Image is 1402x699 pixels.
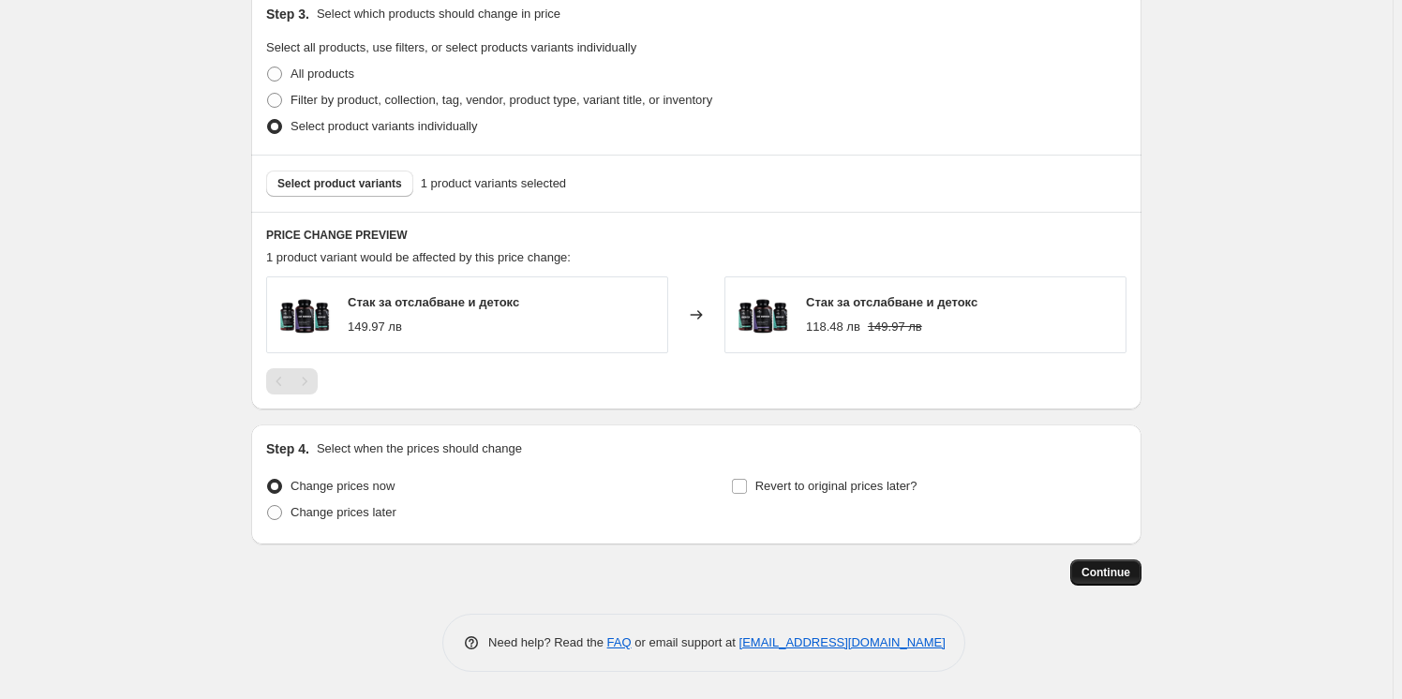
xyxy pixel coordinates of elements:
img: green-tea-fat-burner-water-out-vita_80x.webp [735,287,791,343]
p: Select when the prices should change [317,439,522,458]
span: Change prices later [291,505,396,519]
a: [EMAIL_ADDRESS][DOMAIN_NAME] [739,635,946,649]
span: Continue [1081,565,1130,580]
nav: Pagination [266,368,318,394]
p: Select which products should change in price [317,5,560,23]
h2: Step 4. [266,439,309,458]
img: green-tea-fat-burner-water-out-vita_80x.webp [276,287,333,343]
button: Continue [1070,559,1141,586]
h6: PRICE CHANGE PREVIEW [266,228,1126,243]
span: Стак за отслабване и детокс [806,295,977,309]
span: Need help? Read the [488,635,607,649]
span: 1 product variants selected [421,174,566,193]
span: Стак за отслабване и детокс [348,295,519,309]
span: Revert to original prices later? [755,479,917,493]
span: Select all products, use filters, or select products variants individually [266,40,636,54]
div: 149.97 лв [348,318,402,336]
span: Select product variants [277,176,402,191]
span: 1 product variant would be affected by this price change: [266,250,571,264]
div: 118.48 лв [806,318,860,336]
span: Select product variants individually [291,119,477,133]
h2: Step 3. [266,5,309,23]
span: Change prices now [291,479,395,493]
a: FAQ [607,635,632,649]
span: Filter by product, collection, tag, vendor, product type, variant title, or inventory [291,93,712,107]
strike: 149.97 лв [868,318,922,336]
span: All products [291,67,354,81]
button: Select product variants [266,171,413,197]
span: or email support at [632,635,739,649]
